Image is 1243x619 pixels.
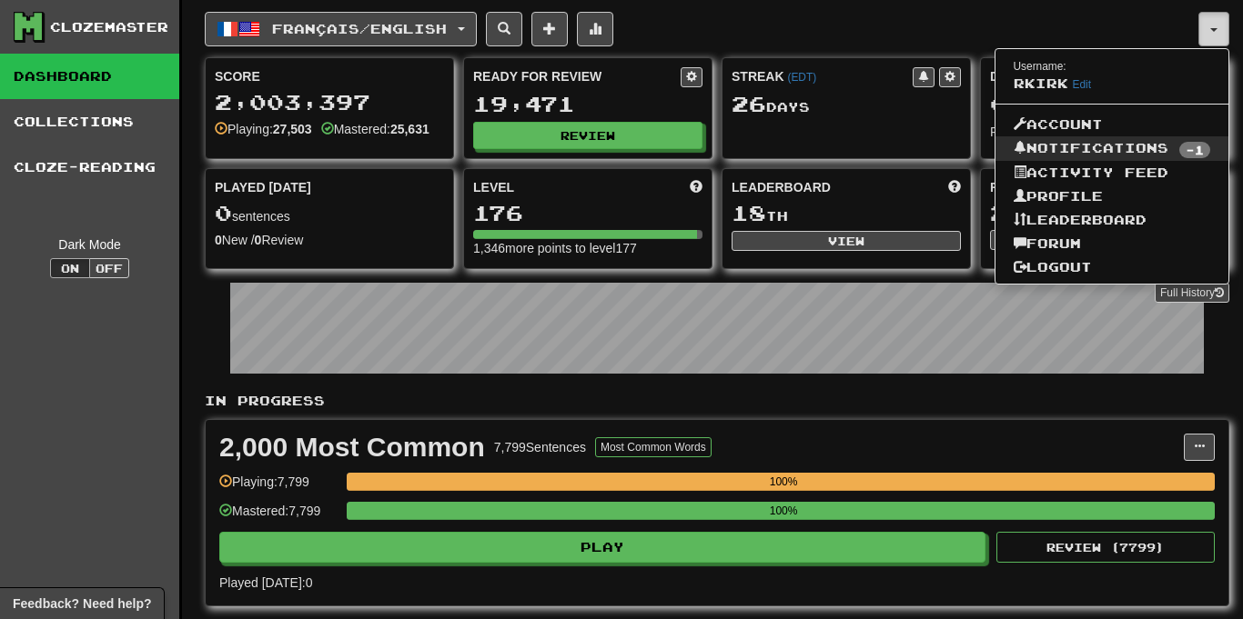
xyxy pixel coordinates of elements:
span: 0 [215,200,232,225]
div: Ready for Review [473,67,681,85]
div: 100% [352,502,1215,520]
button: Search sentences [486,12,522,46]
a: Notifications-1 [995,136,1229,162]
strong: 0 [215,233,222,247]
a: Account [995,113,1229,136]
div: sentences [215,202,444,225]
button: Most Common Words [595,437,712,457]
div: Playing: [215,120,312,138]
div: Playing: 7,799 [219,473,338,503]
div: 176 [473,202,702,225]
span: Score more points to level up [690,178,702,196]
a: Full History [1155,283,1229,303]
div: 7,799 Sentences [494,438,586,456]
div: 19,471 [473,93,702,115]
span: 18 [732,200,766,225]
a: Logout [995,255,1229,279]
div: 1,346 more points to level 177 [473,239,702,257]
a: Profile [995,185,1229,208]
div: 100% [352,473,1215,491]
button: Review [473,122,702,149]
a: Leaderboard [995,208,1229,232]
div: New / Review [215,231,444,249]
button: Français/English [205,12,477,46]
div: Clozemaster [50,18,168,36]
button: Add sentence to collection [531,12,568,46]
button: Review (7799) [996,532,1215,563]
a: Forum [995,232,1229,255]
div: 226 [990,202,1219,225]
button: More stats [577,12,613,46]
a: Activity Feed [995,161,1229,185]
span: rkirk [1014,75,1068,91]
span: Français / English [272,21,447,36]
button: View [732,231,961,251]
div: 2,003,397 [215,91,444,114]
span: Played [DATE] [215,178,311,196]
span: This week in points, UTC [948,178,961,196]
a: (EDT) [787,71,816,84]
div: Mastered: 7,799 [219,502,338,532]
div: Daily Goal [990,67,1198,87]
button: View [990,230,1103,250]
span: -1 [1179,142,1210,158]
div: Mastered: [321,120,429,138]
div: Points [DATE] [990,123,1219,141]
div: 2,000 Most Common [219,434,485,461]
strong: 0 [255,233,262,247]
div: Streak [732,67,913,85]
span: 26 [732,91,766,116]
button: Off [89,258,129,278]
div: Favorites [990,178,1219,196]
span: / 500 [990,99,1051,115]
span: 0 [990,91,1007,116]
div: Score [215,67,444,85]
button: On [50,258,90,278]
button: Play [219,532,985,563]
span: Leaderboard [732,178,831,196]
div: th [732,202,961,225]
strong: 25,631 [390,122,429,136]
span: Open feedback widget [13,594,151,613]
small: Username: [1014,60,1066,73]
div: Day s [732,93,961,116]
span: Played [DATE]: 0 [219,575,312,590]
strong: 27,503 [273,122,312,136]
a: Edit [1073,78,1092,91]
div: Dark Mode [14,235,166,254]
span: Level [473,178,514,196]
p: In Progress [205,392,1229,410]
